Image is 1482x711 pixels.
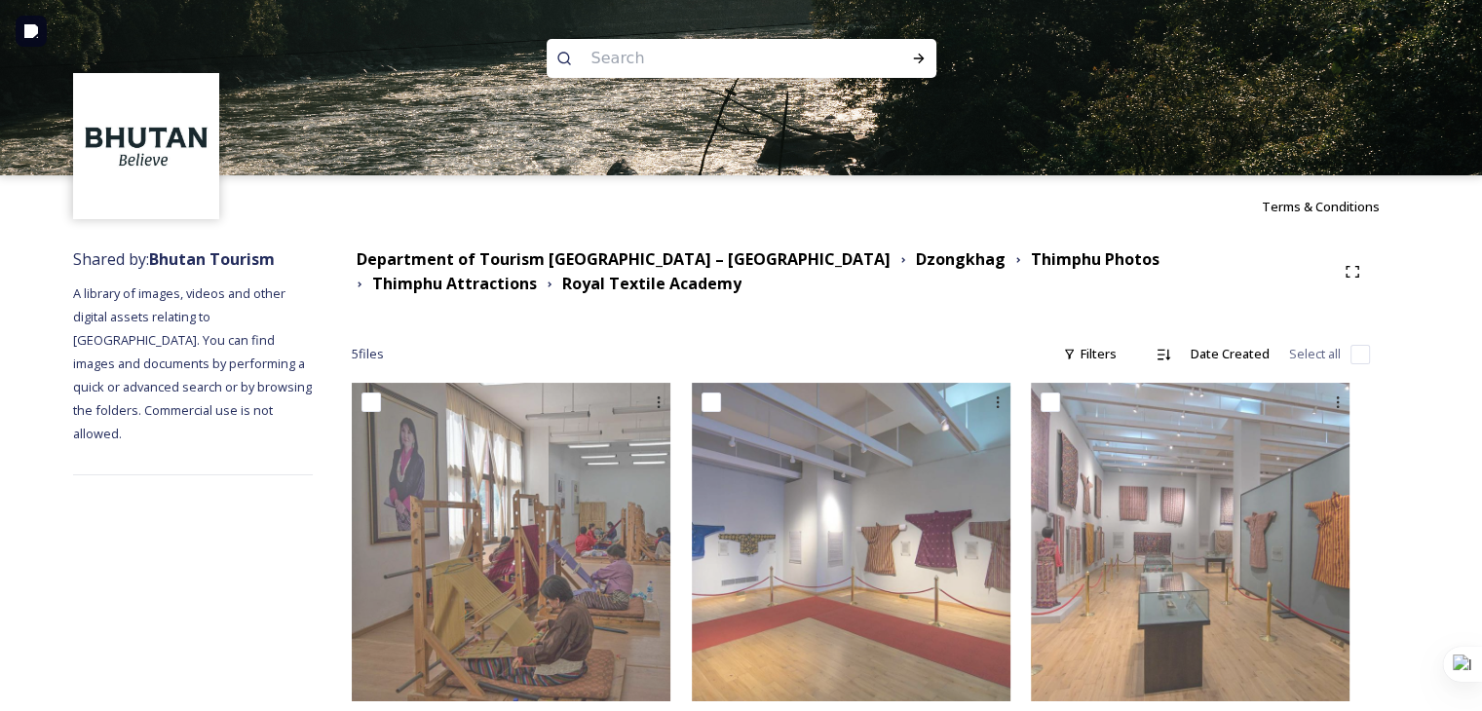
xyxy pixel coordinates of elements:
[916,248,1006,270] strong: Dzongkhag
[372,273,537,294] strong: Thimphu Attractions
[352,345,384,363] span: 5 file s
[1031,383,1349,701] img: rta3.jpg
[76,76,217,217] img: BT_Logo_BB_Lockup_CMYK_High%2520Res.jpg
[1262,195,1409,218] a: Terms & Conditions
[149,248,275,270] strong: Bhutan Tourism
[73,284,315,442] span: A library of images, videos and other digital assets relating to [GEOGRAPHIC_DATA]. You can find ...
[1262,198,1380,215] span: Terms & Conditions
[562,273,741,294] strong: Royal Textile Academy
[1181,335,1279,373] div: Date Created
[352,383,670,701] img: rta6.jpg
[1289,345,1341,363] span: Select all
[692,383,1010,701] img: rta2.jpg
[73,248,275,270] span: Shared by:
[1053,335,1126,373] div: Filters
[582,37,849,80] input: Search
[1031,248,1159,270] strong: Thimphu Photos
[357,248,891,270] strong: Department of Tourism [GEOGRAPHIC_DATA] – [GEOGRAPHIC_DATA]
